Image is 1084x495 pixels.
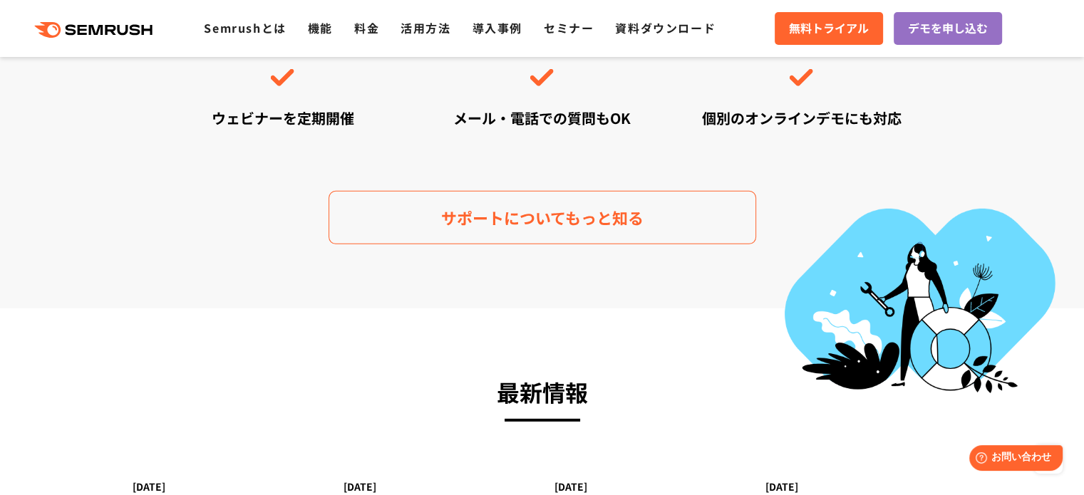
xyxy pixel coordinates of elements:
div: ウェビナーを定期開催 [168,108,398,128]
div: [DATE] [765,481,951,493]
a: 料金 [354,19,379,36]
div: [DATE] [344,481,530,493]
div: Semrushは導入後も無償でサポートいたします [168,6,917,128]
div: メール・電話での質問もOK [427,108,656,128]
div: [DATE] [554,481,740,493]
span: 無料トライアル [789,19,869,38]
div: [DATE] [133,481,319,493]
a: 活用方法 [401,19,450,36]
a: 資料ダウンロード [615,19,716,36]
a: セミナー [544,19,594,36]
a: デモを申し込む [894,12,1002,45]
h3: 最新情報 [133,372,952,411]
span: デモを申し込む [908,19,988,38]
a: サポートについてもっと知る [329,191,756,244]
a: 機能 [308,19,333,36]
a: 無料トライアル [775,12,883,45]
iframe: Help widget launcher [957,439,1068,479]
div: 個別のオンラインデモにも対応 [686,108,916,128]
a: Semrushとは [204,19,286,36]
a: 導入事例 [473,19,522,36]
span: サポートについてもっと知る [441,205,644,230]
